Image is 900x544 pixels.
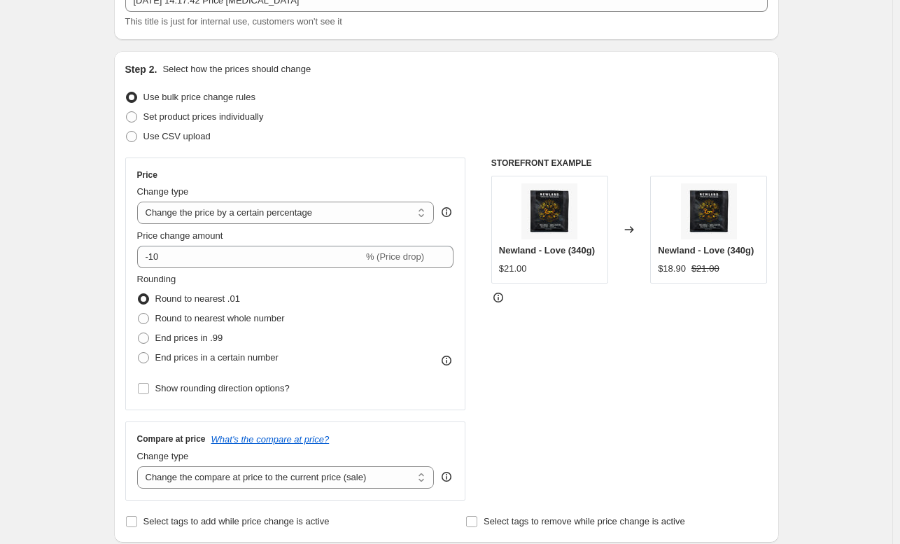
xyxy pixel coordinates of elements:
[658,262,686,276] div: $18.90
[125,16,342,27] span: This title is just for internal use, customers won't see it
[125,62,157,76] h2: Step 2.
[691,262,719,276] strike: $21.00
[491,158,768,169] h6: STOREFRONT EXAMPLE
[521,183,577,239] img: Myproject-1-3_80x.jpg
[137,169,157,181] h3: Price
[137,186,189,197] span: Change type
[137,246,363,268] input: -15
[137,433,206,445] h3: Compare at price
[366,251,424,262] span: % (Price drop)
[499,262,527,276] div: $21.00
[162,62,311,76] p: Select how the prices should change
[484,516,685,526] span: Select tags to remove while price change is active
[137,274,176,284] span: Rounding
[440,205,453,219] div: help
[143,131,211,141] span: Use CSV upload
[155,352,279,363] span: End prices in a certain number
[155,383,290,393] span: Show rounding direction options?
[137,230,223,241] span: Price change amount
[440,470,453,484] div: help
[155,333,223,343] span: End prices in .99
[658,245,754,256] span: Newland - Love (340g)
[143,111,264,122] span: Set product prices individually
[211,434,330,445] button: What's the compare at price?
[155,313,285,323] span: Round to nearest whole number
[143,516,330,526] span: Select tags to add while price change is active
[681,183,737,239] img: Myproject-1-3_80x.jpg
[499,245,595,256] span: Newland - Love (340g)
[137,451,189,461] span: Change type
[155,293,240,304] span: Round to nearest .01
[143,92,255,102] span: Use bulk price change rules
